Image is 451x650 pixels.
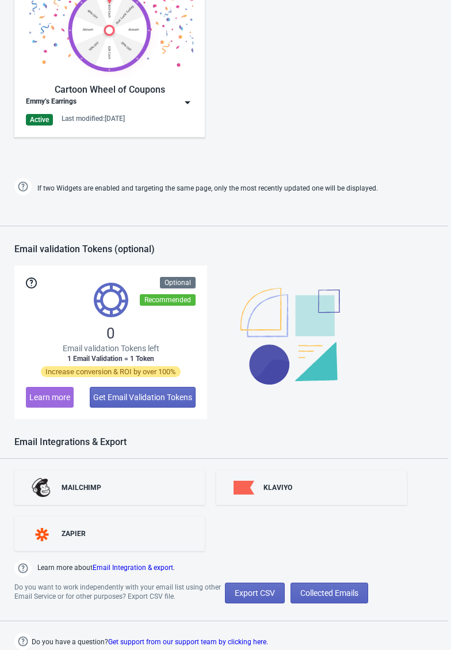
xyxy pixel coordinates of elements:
span: Learn more [29,393,70,402]
div: Do you want to work independently with your email list using other Email Service or for other pur... [14,583,225,603]
img: zapier.svg [32,528,52,541]
a: Get support from our support team by clicking here. [108,638,268,646]
button: Export CSV [225,583,285,603]
div: MAILCHIMP [62,483,101,492]
img: mailchimp.png [32,478,52,497]
img: tokens.svg [94,283,128,317]
div: Cartoon Wheel of Coupons [26,83,193,97]
span: Email validation Tokens left [63,343,159,354]
div: Recommended [140,294,196,306]
span: Learn more about . [37,562,175,577]
span: Export CSV [235,588,275,598]
span: 0 [106,324,115,343]
img: dropdown.png [182,97,193,108]
img: klaviyo.png [234,481,254,495]
span: Collected Emails [300,588,358,598]
div: Emmy’s Earrings [26,97,77,108]
img: help.png [14,178,32,195]
div: Last modified: [DATE] [62,114,125,123]
span: Get Email Validation Tokens [93,393,192,402]
div: ZAPIER [62,529,86,538]
button: Learn more [26,387,74,408]
span: Do you have a question? [32,635,268,649]
button: Collected Emails [291,583,368,603]
span: Increase conversion & ROI by over 100% [41,366,181,377]
span: 1 Email Validation = 1 Token [67,354,154,363]
div: KLAVIYO [263,483,292,492]
img: illustration.svg [240,288,340,385]
a: Email Integration & export [93,564,173,572]
span: If two Widgets are enabled and targeting the same page, only the most recently updated one will b... [37,179,378,198]
div: Optional [160,277,196,288]
div: Active [26,114,53,126]
img: help.png [14,560,32,577]
button: Get Email Validation Tokens [90,387,196,408]
img: help.png [14,633,32,650]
